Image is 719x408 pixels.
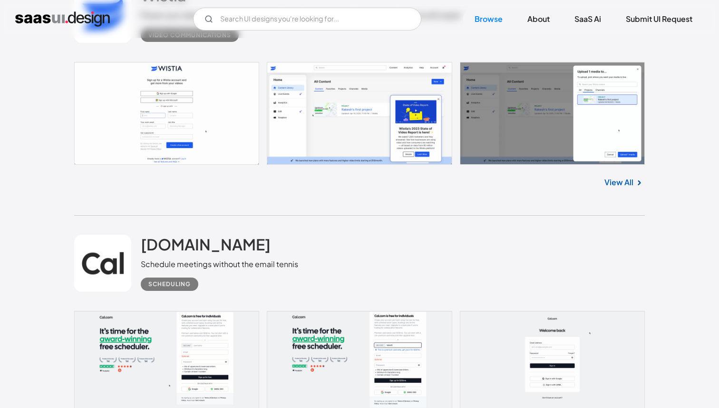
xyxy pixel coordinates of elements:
a: Browse [463,9,514,30]
div: Scheduling [148,279,191,290]
div: Schedule meetings without the email tennis [141,259,298,270]
a: SaaS Ai [563,9,612,30]
a: [DOMAIN_NAME] [141,235,271,259]
form: Email Form [193,8,421,30]
a: View All [604,177,633,188]
a: About [516,9,561,30]
h2: [DOMAIN_NAME] [141,235,271,254]
input: Search UI designs you're looking for... [193,8,421,30]
a: Submit UI Request [614,9,704,30]
a: home [15,11,110,27]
